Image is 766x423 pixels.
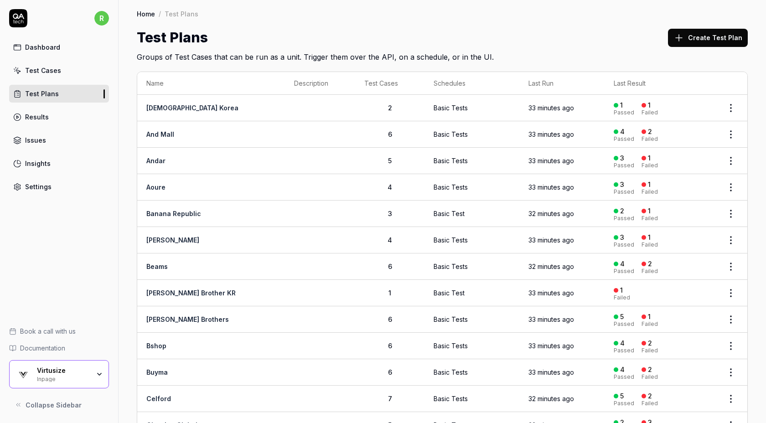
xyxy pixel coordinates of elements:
a: [PERSON_NAME] [146,236,199,244]
th: Description [285,72,355,95]
a: Dashboard [9,38,109,56]
div: Passed [614,136,634,142]
span: r [94,11,109,26]
a: Banana Republic [146,210,201,217]
div: Failed [642,374,658,380]
div: Failed [642,216,658,221]
div: Results [25,112,49,122]
div: Virtusize [37,366,90,375]
h2: Groups of Test Cases that can be run as a unit. Trigger them over the API, on a schedule, or in t... [137,48,748,62]
time: 33 minutes ago [528,342,574,350]
a: And Mall [146,130,174,138]
div: 5 [620,313,624,321]
div: Passed [614,189,634,195]
div: 2 [648,392,652,400]
div: Test Cases [25,66,61,75]
time: 33 minutes ago [528,315,574,323]
a: Test Cases [9,62,109,79]
div: 1 [620,286,623,294]
span: 4 [388,236,392,244]
div: 2 [620,207,624,215]
div: Basic Tests [434,129,468,139]
button: Create Test Plan [668,29,748,47]
div: 2 [648,260,652,268]
div: 2 [648,128,652,136]
div: Failed [642,163,658,168]
span: 6 [388,315,392,323]
div: Basic Test [434,209,465,218]
a: Settings [9,178,109,196]
div: Test Plans [165,9,198,18]
button: Collapse Sidebar [9,396,109,414]
span: 5 [388,157,392,165]
a: Documentation [9,343,109,353]
div: Passed [614,321,634,327]
span: Collapse Sidebar [26,400,82,410]
time: 33 minutes ago [528,236,574,244]
th: Test Cases [355,72,425,95]
div: Basic Tests [434,156,468,165]
a: Test Plans [9,85,109,103]
div: Failed [642,189,658,195]
span: 6 [388,130,392,138]
div: 4 [620,366,625,374]
div: / [159,9,161,18]
time: 33 minutes ago [528,368,574,376]
div: 5 [620,392,624,400]
div: Basic Tests [434,235,468,245]
button: Virtusize LogoVirtusizeInpage [9,360,109,388]
span: Documentation [20,343,65,353]
div: Passed [614,216,634,221]
div: 3 [620,181,624,189]
div: Basic Tests [434,262,468,271]
div: Failed [642,321,658,327]
div: Basic Tests [434,341,468,351]
div: 4 [620,260,625,268]
th: Name [137,72,285,95]
div: Failed [614,295,630,300]
div: 4 [620,128,625,136]
div: Failed [642,242,658,248]
time: 32 minutes ago [528,210,574,217]
div: 1 [648,154,651,162]
div: 3 [620,233,624,242]
div: Basic Tests [434,182,468,192]
div: 1 [648,233,651,242]
div: 3 [620,154,624,162]
div: 1 [648,313,651,321]
th: Schedules [424,72,519,95]
div: Passed [614,242,634,248]
div: Failed [642,110,658,115]
a: Aoure [146,183,166,191]
div: 1 [620,101,623,109]
a: Issues [9,131,109,149]
a: Andar [146,157,166,165]
time: 33 minutes ago [528,183,574,191]
span: 1 [388,289,391,297]
div: 1 [648,207,651,215]
div: Passed [614,163,634,168]
span: Book a call with us [20,326,76,336]
span: 6 [388,368,392,376]
div: Passed [614,348,634,353]
div: Basic Tests [434,103,468,113]
span: 3 [388,210,392,217]
div: 4 [620,339,625,347]
time: 33 minutes ago [528,157,574,165]
div: Basic Test [434,288,465,298]
div: Insights [25,159,51,168]
div: Failed [642,268,658,274]
div: Inpage [37,375,90,382]
a: Insights [9,155,109,172]
button: r [94,9,109,27]
div: Failed [642,136,658,142]
div: Basic Tests [434,315,468,324]
div: Settings [25,182,52,191]
a: Results [9,108,109,126]
div: Test Plans [25,89,59,98]
a: Celford [146,395,171,402]
div: 1 [648,101,651,109]
div: Passed [614,374,634,380]
div: Passed [614,401,634,406]
div: Failed [642,401,658,406]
